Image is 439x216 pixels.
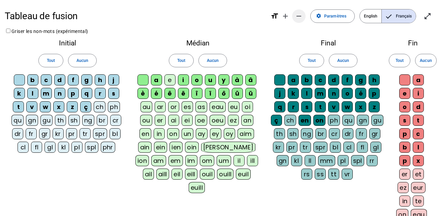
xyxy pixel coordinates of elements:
div: gr [39,128,50,139]
div: tr [300,142,311,153]
div: kr [53,128,64,139]
div: rr [367,155,378,166]
span: Paramètres [324,13,346,20]
div: bl [109,128,121,139]
div: p [399,155,410,166]
div: eill [185,169,197,180]
div: ë [178,88,189,99]
div: ay [196,128,208,139]
div: kl [291,155,302,166]
div: aill [156,169,169,180]
span: English [360,9,381,23]
div: rs [301,169,312,180]
div: l [27,88,38,99]
div: v [26,101,37,112]
div: pr [66,128,77,139]
div: oi [242,101,253,112]
h2: Initial [9,40,126,47]
div: ez [228,115,239,126]
div: oy [224,128,236,139]
div: fr [26,128,37,139]
mat-icon: format_size [271,12,279,20]
div: am [151,155,166,166]
div: tt [328,169,339,180]
div: f [342,74,353,85]
div: er [155,115,166,126]
div: on [167,128,179,139]
div: oeu [210,115,225,126]
span: Tout [177,57,185,64]
div: oin [185,142,198,153]
div: p [399,128,410,139]
div: en [139,128,151,139]
div: p [68,88,79,99]
div: gr [369,128,380,139]
div: ng [301,128,313,139]
div: g [355,74,366,85]
div: r [95,88,106,99]
div: gu [40,115,53,126]
div: ou [140,115,152,126]
div: i [178,74,189,85]
div: phr [101,142,115,153]
div: û [232,88,243,99]
div: s [399,115,410,126]
div: ng [82,115,94,126]
div: mm [318,155,335,166]
div: ll [305,155,316,166]
div: s [108,88,119,99]
div: bl [330,142,341,153]
div: z [369,101,380,112]
div: gn [26,115,38,126]
div: spl [85,142,98,153]
div: ch [94,101,105,112]
div: dr [12,128,23,139]
span: Tout [47,57,55,64]
div: m [41,88,52,99]
div: br [315,128,326,139]
div: oe [195,115,207,126]
div: fr [356,128,367,139]
h2: Fin [396,40,430,47]
div: y [218,74,229,85]
div: è [137,88,149,99]
div: un [182,128,193,139]
div: h [369,74,380,85]
div: o [191,74,202,85]
div: z [67,101,78,112]
div: h [95,74,106,85]
div: j [108,74,119,85]
span: Tout [308,57,316,64]
div: o [399,101,410,112]
button: Aucun [198,54,227,67]
div: as [195,101,207,112]
div: in [399,195,410,207]
div: ch [284,115,296,126]
div: gu [371,115,383,126]
div: ien [169,142,183,153]
mat-button-toggle-group: Language selection [359,9,416,23]
div: v [328,101,339,112]
div: om [200,155,215,166]
div: eil [171,169,183,180]
div: eu [228,101,240,112]
div: cl [18,142,29,153]
h2: Médian [135,40,261,47]
div: th [274,128,285,139]
div: br [97,115,108,126]
div: a [151,74,162,85]
div: t [315,101,326,112]
div: th [55,115,66,126]
div: te [413,195,424,207]
div: qu [342,115,354,126]
div: c [413,128,424,139]
div: spr [313,142,327,153]
button: Tout [299,54,324,67]
div: é [151,88,162,99]
div: x [53,101,64,112]
div: n [54,88,65,99]
div: x [413,155,424,166]
div: fl [31,142,42,153]
div: ï [205,88,216,99]
button: Entrer en plein écran [421,9,434,23]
